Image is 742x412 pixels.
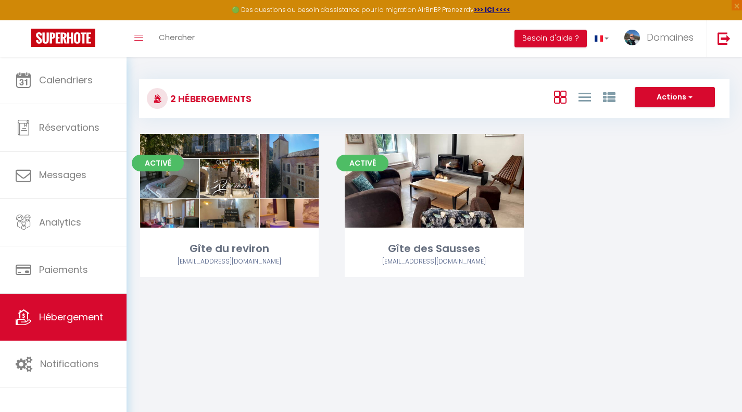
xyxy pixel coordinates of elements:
[31,29,95,47] img: Super Booking
[603,88,615,105] a: Vue par Groupe
[336,155,388,171] span: Activé
[151,20,203,57] a: Chercher
[140,241,319,257] div: Gîte du reviron
[617,20,707,57] a: ... Domaines
[345,241,523,257] div: Gîte des Sausses
[635,87,715,108] button: Actions
[168,87,251,110] h3: 2 Hébergements
[140,257,319,267] div: Airbnb
[39,121,99,134] span: Réservations
[647,31,694,44] span: Domaines
[39,168,86,181] span: Messages
[718,32,731,45] img: logout
[578,88,591,105] a: Vue en Liste
[39,263,88,276] span: Paiements
[39,216,81,229] span: Analytics
[39,310,103,323] span: Hébergement
[514,30,587,47] button: Besoin d'aide ?
[345,257,523,267] div: Airbnb
[132,155,184,171] span: Activé
[624,30,640,45] img: ...
[554,88,567,105] a: Vue en Box
[159,32,195,43] span: Chercher
[474,5,510,14] a: >>> ICI <<<<
[40,357,99,370] span: Notifications
[39,73,93,86] span: Calendriers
